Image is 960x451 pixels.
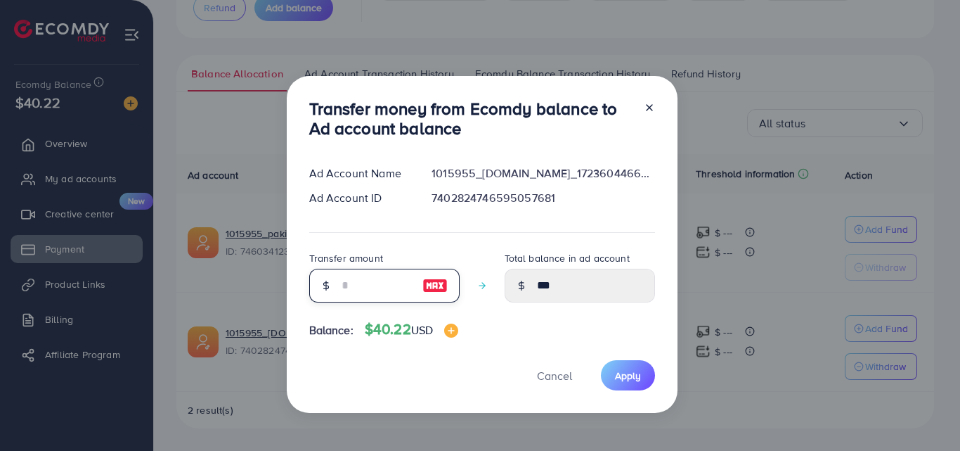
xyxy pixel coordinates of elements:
span: Apply [615,369,641,383]
div: 1015955_[DOMAIN_NAME]_1723604466394 [420,165,666,182]
h3: Transfer money from Ecomdy balance to Ad account balance [309,99,633,139]
div: 7402824746595057681 [420,190,666,206]
div: Ad Account Name [298,165,421,182]
label: Transfer amount [309,251,383,265]
button: Apply [601,360,655,390]
button: Cancel [519,360,590,390]
span: Cancel [537,368,572,383]
span: USD [411,322,433,338]
img: image [444,324,458,338]
iframe: Chat [900,388,949,440]
h4: $40.22 [365,321,458,338]
div: Ad Account ID [298,190,421,206]
label: Total balance in ad account [505,251,630,265]
img: image [422,277,448,294]
span: Balance: [309,322,353,338]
